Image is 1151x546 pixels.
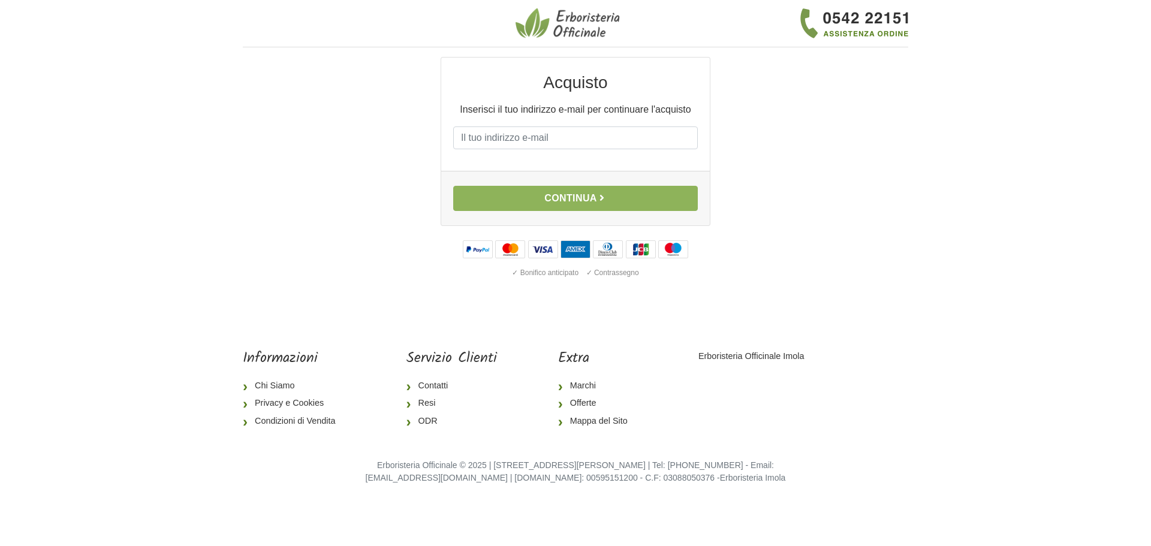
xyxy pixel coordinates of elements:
input: Il tuo indirizzo e-mail [453,126,698,149]
a: ODR [406,412,497,430]
h5: Informazioni [243,350,345,367]
a: Marchi [558,377,637,395]
small: Erboristeria Officinale © 2025 | [STREET_ADDRESS][PERSON_NAME] | Tel: [PHONE_NUMBER] - Email: [EM... [366,460,786,483]
a: Privacy e Cookies [243,394,345,412]
a: Offerte [558,394,637,412]
h2: Acquisto [453,72,698,93]
a: Condizioni di Vendita [243,412,345,430]
a: Resi [406,394,497,412]
a: Mappa del Sito [558,412,637,430]
h5: Extra [558,350,637,367]
a: Erboristeria Officinale Imola [698,351,805,361]
a: Contatti [406,377,497,395]
button: Continua [453,186,698,211]
img: Erboristeria Officinale [516,7,623,40]
h5: Servizio Clienti [406,350,497,367]
a: Chi Siamo [243,377,345,395]
p: Inserisci il tuo indirizzo e-mail per continuare l'acquisto [453,102,698,117]
div: ✓ Bonifico anticipato [510,265,581,280]
div: ✓ Contrassegno [584,265,641,280]
a: Erboristeria Imola [720,473,786,482]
